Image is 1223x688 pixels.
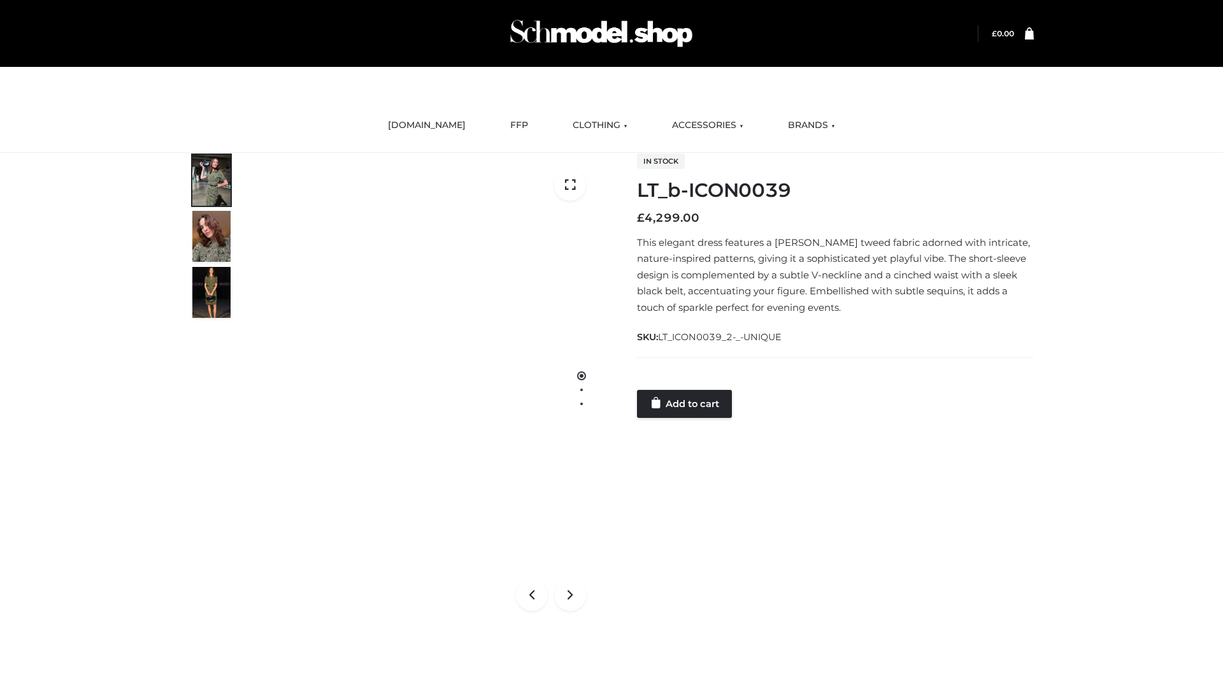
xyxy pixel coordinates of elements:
span: SKU: [637,329,783,345]
img: Screenshot-2024-10-29-at-7.00.09%E2%80%AFPM.jpg [192,267,231,318]
img: Screenshot-2024-10-29-at-6.59.56%E2%80%AFPM.jpg [192,155,231,206]
a: Add to cart [637,390,732,418]
span: In stock [637,154,685,169]
span: £ [992,29,997,38]
span: LT_ICON0039_2-_-UNIQUE [658,331,782,343]
span: £ [637,211,645,225]
h1: LT_b-ICON0039 [637,179,1034,202]
a: [DOMAIN_NAME] [378,111,475,140]
a: CLOTHING [563,111,637,140]
p: This elegant dress features a [PERSON_NAME] tweed fabric adorned with intricate, nature-inspired ... [637,234,1034,316]
bdi: 0.00 [992,29,1014,38]
img: Schmodel Admin 964 [506,8,697,59]
img: Screenshot-2024-10-29-at-6.59.56 PM [247,153,602,627]
img: Screenshot-2024-10-29-at-7.00.03%E2%80%AFPM.jpg [192,211,231,262]
a: ACCESSORIES [662,111,753,140]
a: BRANDS [778,111,845,140]
a: £0.00 [992,29,1014,38]
bdi: 4,299.00 [637,211,699,225]
a: FFP [501,111,538,140]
